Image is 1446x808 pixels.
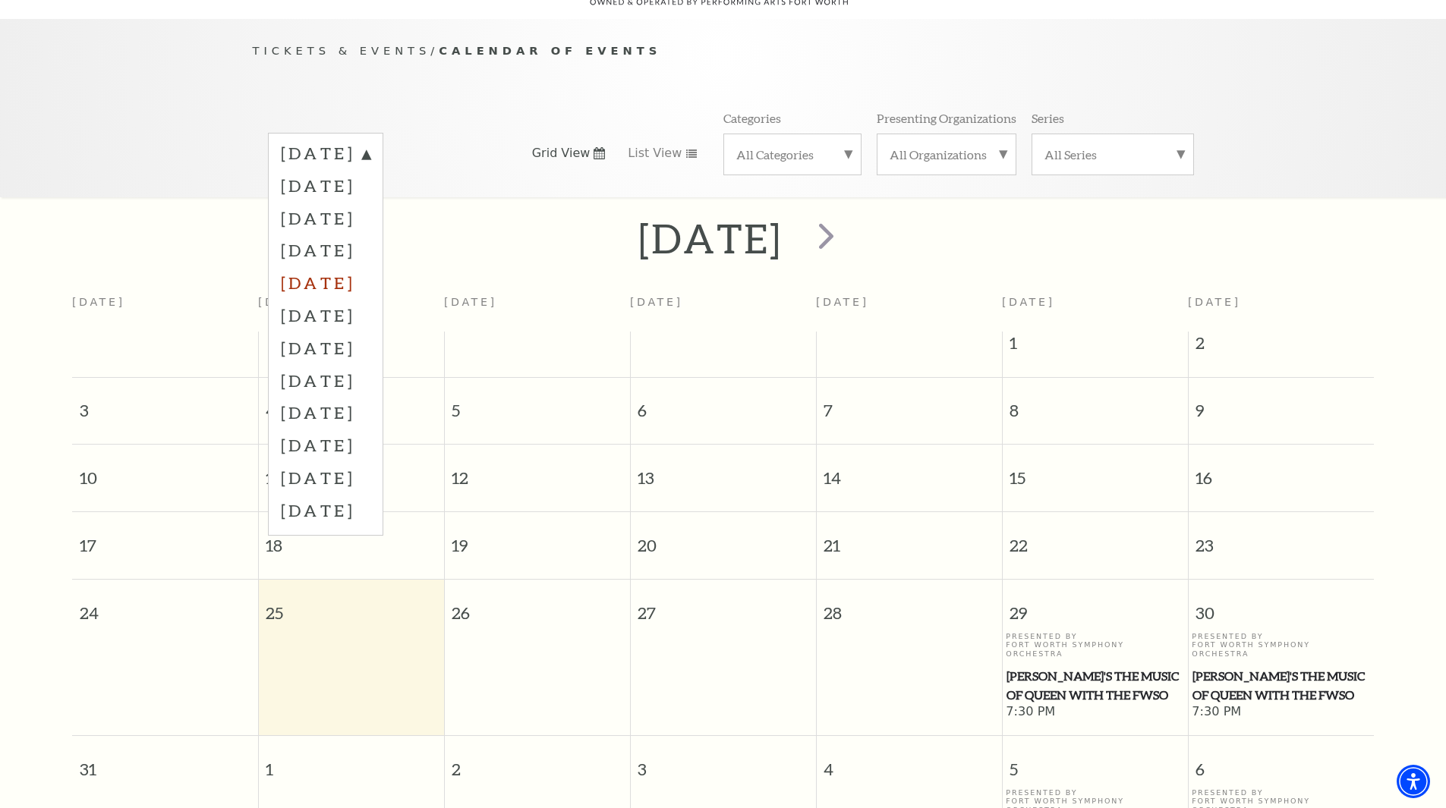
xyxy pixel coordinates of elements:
span: 7:30 PM [1192,704,1370,721]
span: 4 [817,736,1002,788]
span: 23 [1189,512,1375,564]
span: 8 [1003,378,1188,430]
span: 26 [445,580,630,632]
span: [PERSON_NAME]'s The Music of Queen with the FWSO [1007,667,1183,704]
label: [DATE] [281,396,370,429]
span: 11 [259,445,444,497]
span: 25 [259,580,444,632]
span: 20 [631,512,816,564]
button: next [796,212,852,266]
p: Presented By Fort Worth Symphony Orchestra [1192,632,1370,658]
span: 15 [1003,445,1188,497]
label: [DATE] [281,332,370,364]
span: 1 [1003,332,1188,362]
span: 4 [259,378,444,430]
label: [DATE] [281,142,370,169]
span: 19 [445,512,630,564]
th: [DATE] [630,287,816,332]
p: Categories [723,110,781,126]
span: 18 [259,512,444,564]
label: [DATE] [281,364,370,397]
span: 12 [445,445,630,497]
label: [DATE] [281,461,370,494]
span: 7:30 PM [1006,704,1184,721]
label: All Organizations [890,146,1003,162]
span: 31 [72,736,258,788]
span: 5 [1003,736,1188,788]
span: [DATE] [1002,296,1055,308]
div: Accessibility Menu [1397,765,1430,798]
span: 27 [631,580,816,632]
label: [DATE] [281,234,370,266]
label: [DATE] [281,429,370,461]
label: [DATE] [281,169,370,202]
span: 7 [817,378,1002,430]
span: 24 [72,580,258,632]
span: 30 [1189,580,1375,632]
th: [DATE] [258,287,444,332]
h2: [DATE] [638,214,782,263]
span: 6 [1189,736,1375,788]
label: All Categories [736,146,849,162]
p: Presenting Organizations [877,110,1016,126]
span: 2 [1189,332,1375,362]
span: 6 [631,378,816,430]
span: 28 [817,580,1002,632]
span: 14 [817,445,1002,497]
span: [PERSON_NAME]'s The Music of Queen with the FWSO [1192,667,1369,704]
label: [DATE] [281,266,370,299]
span: 9 [1189,378,1375,430]
span: 29 [1003,580,1188,632]
th: [DATE] [444,287,630,332]
span: 17 [72,512,258,564]
span: 13 [631,445,816,497]
span: 21 [817,512,1002,564]
span: 2 [445,736,630,788]
label: [DATE] [281,202,370,234]
span: 3 [72,378,258,430]
label: [DATE] [281,299,370,332]
span: 22 [1003,512,1188,564]
label: All Series [1044,146,1181,162]
p: Series [1032,110,1064,126]
th: [DATE] [816,287,1002,332]
span: 16 [1189,445,1375,497]
span: [DATE] [1188,296,1241,308]
p: Presented By Fort Worth Symphony Orchestra [1006,632,1184,658]
span: 3 [631,736,816,788]
span: List View [628,145,682,162]
span: Calendar of Events [439,44,661,57]
p: / [253,42,1194,61]
label: [DATE] [281,494,370,527]
span: 1 [259,736,444,788]
th: [DATE] [72,287,258,332]
span: Tickets & Events [253,44,431,57]
span: Grid View [532,145,591,162]
span: 5 [445,378,630,430]
span: 10 [72,445,258,497]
